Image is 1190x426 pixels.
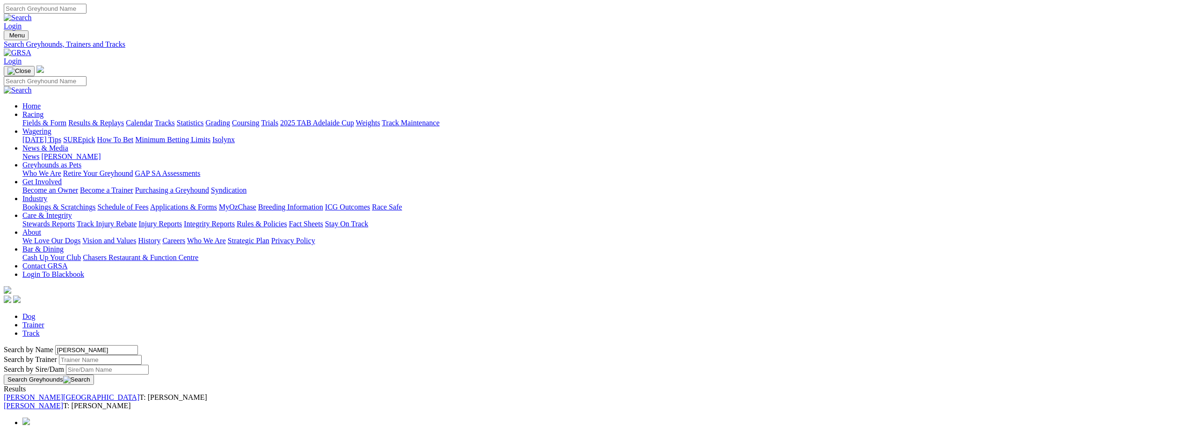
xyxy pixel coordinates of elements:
[97,136,134,144] a: How To Bet
[22,270,84,278] a: Login To Blackbook
[13,296,21,303] img: twitter.svg
[68,119,124,127] a: Results & Replays
[22,237,1186,245] div: About
[22,203,1186,211] div: Industry
[22,253,1186,262] div: Bar & Dining
[4,14,32,22] img: Search
[155,119,175,127] a: Tracks
[22,186,1186,195] div: Get Involved
[212,136,235,144] a: Isolynx
[4,4,87,14] input: Search
[372,203,402,211] a: Race Safe
[356,119,380,127] a: Weights
[289,220,323,228] a: Fact Sheets
[22,220,75,228] a: Stewards Reports
[232,119,260,127] a: Coursing
[22,312,36,320] a: Dog
[22,127,51,135] a: Wagering
[22,418,30,425] img: chevrons-left-pager-blue.svg
[4,393,1186,402] div: T: [PERSON_NAME]
[325,203,370,211] a: ICG Outcomes
[22,144,68,152] a: News & Media
[4,393,139,401] a: [PERSON_NAME][GEOGRAPHIC_DATA]
[150,203,217,211] a: Applications & Forms
[22,321,44,329] a: Trainer
[22,203,95,211] a: Bookings & Scratchings
[63,169,133,177] a: Retire Your Greyhound
[280,119,354,127] a: 2025 TAB Adelaide Cup
[7,67,31,75] img: Close
[138,220,182,228] a: Injury Reports
[4,86,32,94] img: Search
[22,195,47,202] a: Industry
[22,220,1186,228] div: Care & Integrity
[135,169,201,177] a: GAP SA Assessments
[4,30,29,40] button: Toggle navigation
[261,119,278,127] a: Trials
[22,262,67,270] a: Contact GRSA
[22,119,1186,127] div: Racing
[22,161,81,169] a: Greyhounds as Pets
[4,66,35,76] button: Toggle navigation
[4,57,22,65] a: Login
[9,32,25,39] span: Menu
[135,186,209,194] a: Purchasing a Greyhound
[4,402,63,410] a: [PERSON_NAME]
[4,40,1186,49] a: Search Greyhounds, Trainers and Tracks
[22,237,80,245] a: We Love Our Dogs
[237,220,287,228] a: Rules & Policies
[4,286,11,294] img: logo-grsa-white.png
[97,203,148,211] a: Schedule of Fees
[162,237,185,245] a: Careers
[4,76,87,86] input: Search
[177,119,204,127] a: Statistics
[80,186,133,194] a: Become a Trainer
[135,136,210,144] a: Minimum Betting Limits
[4,49,31,57] img: GRSA
[4,22,22,30] a: Login
[63,376,90,383] img: Search
[4,296,11,303] img: facebook.svg
[4,355,57,363] label: Search by Trainer
[22,136,1186,144] div: Wagering
[22,186,78,194] a: Become an Owner
[41,152,101,160] a: [PERSON_NAME]
[206,119,230,127] a: Grading
[184,220,235,228] a: Integrity Reports
[36,65,44,73] img: logo-grsa-white.png
[4,375,94,385] button: Search Greyhounds
[271,237,315,245] a: Privacy Policy
[82,237,136,245] a: Vision and Values
[22,119,66,127] a: Fields & Form
[187,237,226,245] a: Who We Are
[22,169,61,177] a: Who We Are
[4,402,1186,410] div: T: [PERSON_NAME]
[22,152,39,160] a: News
[325,220,368,228] a: Stay On Track
[22,169,1186,178] div: Greyhounds as Pets
[22,152,1186,161] div: News & Media
[4,385,1186,393] div: Results
[22,211,72,219] a: Care & Integrity
[66,365,149,375] input: Search by Sire/Dam name
[22,228,41,236] a: About
[382,119,440,127] a: Track Maintenance
[258,203,323,211] a: Breeding Information
[126,119,153,127] a: Calendar
[77,220,137,228] a: Track Injury Rebate
[22,329,40,337] a: Track
[211,186,246,194] a: Syndication
[55,345,138,355] input: Search by Greyhound name
[22,245,64,253] a: Bar & Dining
[63,136,95,144] a: SUREpick
[83,253,198,261] a: Chasers Restaurant & Function Centre
[22,110,43,118] a: Racing
[4,365,64,373] label: Search by Sire/Dam
[4,346,53,354] label: Search by Name
[228,237,269,245] a: Strategic Plan
[219,203,256,211] a: MyOzChase
[22,178,62,186] a: Get Involved
[59,355,142,365] input: Search by Trainer name
[22,136,61,144] a: [DATE] Tips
